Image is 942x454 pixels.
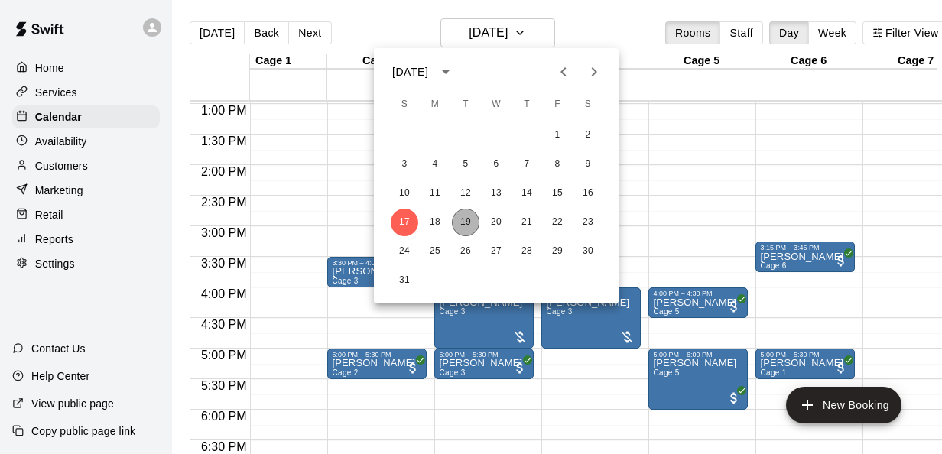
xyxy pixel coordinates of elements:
[544,209,571,236] button: 22
[513,180,541,207] button: 14
[391,267,418,294] button: 31
[482,151,510,178] button: 6
[513,89,541,120] span: Thursday
[544,180,571,207] button: 15
[391,89,418,120] span: Sunday
[513,238,541,265] button: 28
[452,238,479,265] button: 26
[544,122,571,149] button: 1
[482,180,510,207] button: 13
[544,89,571,120] span: Friday
[452,180,479,207] button: 12
[452,89,479,120] span: Tuesday
[452,151,479,178] button: 5
[433,59,459,85] button: calendar view is open, switch to year view
[574,180,602,207] button: 16
[544,238,571,265] button: 29
[574,238,602,265] button: 30
[391,209,418,236] button: 17
[574,209,602,236] button: 23
[421,209,449,236] button: 18
[391,151,418,178] button: 3
[421,151,449,178] button: 4
[482,238,510,265] button: 27
[544,151,571,178] button: 8
[482,209,510,236] button: 20
[391,180,418,207] button: 10
[548,57,579,87] button: Previous month
[574,122,602,149] button: 2
[579,57,609,87] button: Next month
[391,238,418,265] button: 24
[574,89,602,120] span: Saturday
[452,209,479,236] button: 19
[574,151,602,178] button: 9
[421,89,449,120] span: Monday
[421,180,449,207] button: 11
[513,209,541,236] button: 21
[421,238,449,265] button: 25
[513,151,541,178] button: 7
[392,64,428,80] div: [DATE]
[482,89,510,120] span: Wednesday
